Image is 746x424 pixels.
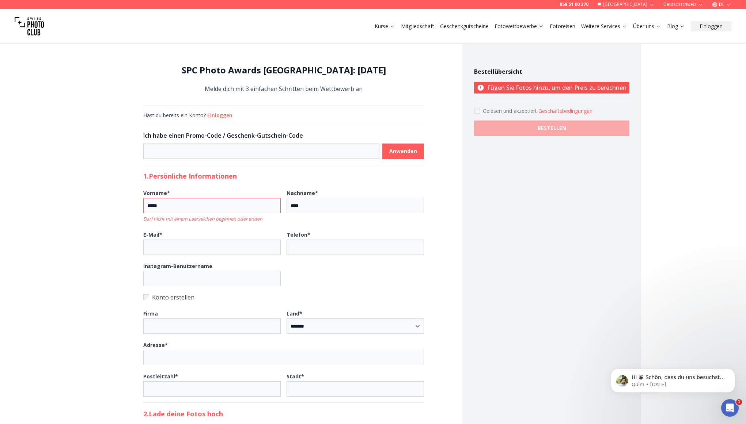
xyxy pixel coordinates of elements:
[389,148,417,155] b: Anwenden
[143,373,178,380] b: Postleitzahl *
[721,399,739,417] iframe: Intercom live chat
[437,21,492,31] button: Geschenkgutscheine
[143,240,281,255] input: E-Mail*
[492,21,547,31] button: Fotowettbewerbe
[474,121,629,136] button: BESTELLEN
[143,171,424,181] h2: 1. Persönliche Informationen
[483,107,538,114] span: Gelesen und akzeptiert
[398,21,437,31] button: Mitgliedschaft
[143,131,424,140] h3: Ich habe einen Promo-Code / Geschenk-Gutschein-Code
[143,64,424,76] h1: SPC Photo Awards [GEOGRAPHIC_DATA]: [DATE]
[691,21,731,31] button: Einloggen
[287,318,424,334] select: Land*
[372,21,398,31] button: Kurse
[382,144,424,159] button: Anwenden
[581,23,627,30] a: Weitere Services
[474,67,629,76] h4: Bestellübersicht
[287,231,310,238] b: Telefon *
[736,399,742,405] span: 1
[143,341,168,348] b: Adresse *
[143,231,162,238] b: E-Mail *
[143,64,424,94] div: Melde dich mit 3 einfachen Schritten beim Wettbewerb an
[440,23,489,30] a: Geschenkgutscheine
[143,112,424,119] div: Hast du bereits ein Konto?
[633,23,661,30] a: Über uns
[287,190,318,196] b: Nachname *
[287,373,304,380] b: Stadt *
[474,82,629,93] p: Fügen Sie Fotos hinzu, um den Preis zu berechnen
[550,23,575,30] a: Fotoreisen
[143,409,424,419] h2: 2. Lade deine Fotos hoch
[143,381,281,397] input: Postleitzahl*
[538,107,594,115] button: Accept termsGelesen und akzeptiert
[143,350,424,365] input: Adresse*
[287,240,424,255] input: Telefon*
[401,23,434,30] a: Mitgliedschaft
[143,190,170,196] b: Vorname *
[143,318,281,334] input: Firma
[538,125,566,132] b: BESTELLEN
[664,21,688,31] button: Blog
[143,292,424,302] label: Konto erstellen
[207,112,232,119] button: Einloggen
[143,198,281,213] input: Vorname*Darf nicht mit einem Leerzeichen beginnen oder enden
[547,21,578,31] button: Fotoreisen
[287,310,302,317] b: Land *
[143,271,281,286] input: Instagram-Benutzername
[143,310,158,317] b: Firma
[15,12,44,41] img: Swiss photo club
[143,215,262,222] i: Darf nicht mit einem Leerzeichen beginnen oder enden
[560,1,588,7] a: 058 51 00 270
[474,108,480,114] input: Accept terms
[287,198,424,213] input: Nachname*
[630,21,664,31] button: Über uns
[578,21,630,31] button: Weitere Services
[143,263,212,270] b: Instagram-Benutzername
[495,23,544,30] a: Fotowettbewerbe
[287,381,424,397] input: Stadt*
[600,353,746,404] iframe: Intercom notifications message
[375,23,395,30] a: Kurse
[667,23,685,30] a: Blog
[143,294,149,300] input: Konto erstellen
